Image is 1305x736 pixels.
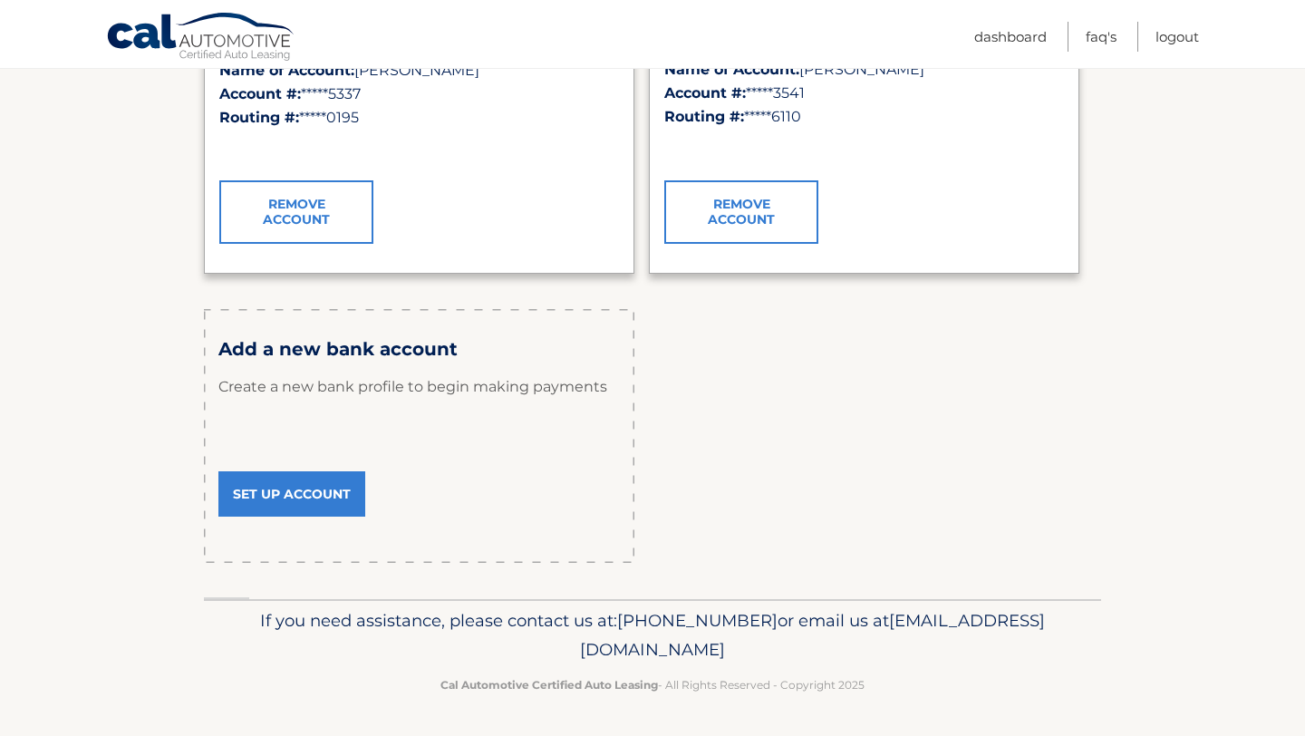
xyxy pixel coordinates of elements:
a: Dashboard [974,22,1047,52]
p: Create a new bank profile to begin making payments [218,360,620,414]
a: FAQ's [1086,22,1116,52]
strong: Account #: [219,85,301,102]
a: Remove Account [219,180,373,244]
span: ✓ [664,139,676,156]
h3: Add a new bank account [218,338,620,361]
strong: Account #: [664,84,746,102]
strong: Name of Account: [664,61,799,78]
span: ✓ [219,140,231,157]
p: If you need assistance, please contact us at: or email us at [216,606,1089,664]
p: - All Rights Reserved - Copyright 2025 [216,675,1089,694]
strong: Routing #: [664,108,744,125]
span: [PERSON_NAME] [799,61,924,78]
span: [PHONE_NUMBER] [617,610,778,631]
span: [PERSON_NAME] [354,62,479,79]
a: Cal Automotive [106,12,296,64]
a: Logout [1155,22,1199,52]
span: [EMAIL_ADDRESS][DOMAIN_NAME] [580,610,1045,660]
strong: Name of Account: [219,62,354,79]
a: Set Up Account [218,471,365,517]
a: Remove Account [664,180,818,244]
strong: Routing #: [219,109,299,126]
strong: Cal Automotive Certified Auto Leasing [440,678,658,692]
